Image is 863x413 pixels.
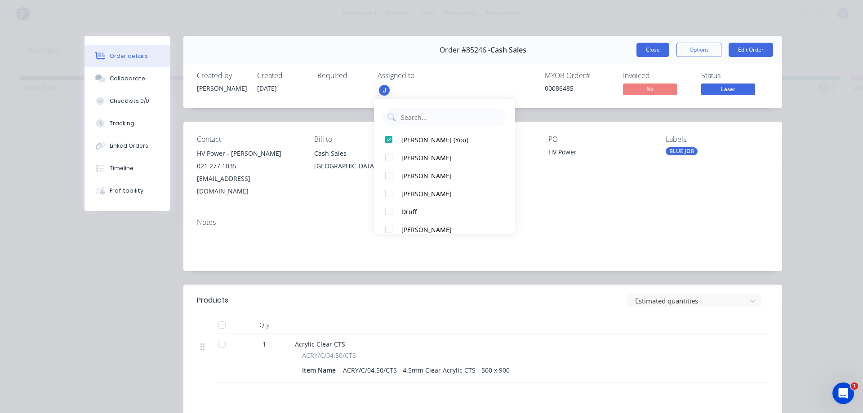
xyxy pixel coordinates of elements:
[378,71,467,80] div: Assigned to
[85,157,170,180] button: Timeline
[401,189,496,198] div: [PERSON_NAME]
[110,75,145,83] div: Collaborate
[374,131,515,149] button: [PERSON_NAME] (You)
[374,202,515,220] button: Druff
[400,108,502,126] input: Search...
[440,46,490,54] span: Order #85246 -
[666,147,698,155] div: BLUE JOB
[374,167,515,185] button: [PERSON_NAME]
[401,207,496,216] div: Druff
[85,45,170,67] button: Order details
[701,71,769,80] div: Status
[314,135,417,144] div: Bill to
[490,46,526,54] span: Cash Sales
[110,142,148,150] div: Linked Orders
[832,382,854,404] iframe: Intercom live chat
[401,135,496,145] div: [PERSON_NAME] (You)
[701,83,755,97] button: Laser
[378,83,391,97] button: J
[197,135,300,144] div: Contact
[302,351,356,360] span: ACRY/C/04.50/CTS
[197,147,300,198] div: HV Power - [PERSON_NAME]021 277 1035[EMAIL_ADDRESS][DOMAIN_NAME]
[314,160,417,172] div: [GEOGRAPHIC_DATA],
[314,147,417,160] div: Cash Sales
[257,84,277,92] span: [DATE]
[401,171,496,180] div: [PERSON_NAME]
[257,71,307,80] div: Created
[110,119,134,127] div: Tracking
[262,339,266,349] span: 1
[623,83,677,95] span: No
[197,218,769,227] div: Notes
[666,135,769,144] div: Labels
[197,295,228,306] div: Products
[851,382,858,390] span: 1
[401,225,496,234] div: [PERSON_NAME]
[110,187,143,195] div: Profitability
[197,172,300,198] div: [EMAIL_ADDRESS][DOMAIN_NAME]
[295,340,345,348] span: Acrylic Clear CTS
[110,97,149,105] div: Checklists 0/0
[85,135,170,157] button: Linked Orders
[237,316,291,334] div: Qty
[548,135,651,144] div: PO
[197,160,300,172] div: 021 277 1035
[85,112,170,135] button: Tracking
[623,71,690,80] div: Invoiced
[110,52,148,60] div: Order details
[676,43,721,57] button: Options
[197,147,300,160] div: HV Power - [PERSON_NAME]
[110,164,133,172] div: Timeline
[545,83,612,93] div: 00086485
[314,147,417,176] div: Cash Sales[GEOGRAPHIC_DATA],
[339,364,513,377] div: ACRY/C/04.50/CTS - 4.5mm Clear Acrylic CTS - 500 x 900
[374,149,515,167] button: [PERSON_NAME]
[85,90,170,112] button: Checklists 0/0
[401,153,496,163] div: [PERSON_NAME]
[302,364,339,377] div: Item Name
[545,71,612,80] div: MYOB Order #
[85,67,170,90] button: Collaborate
[197,83,246,93] div: [PERSON_NAME]
[636,43,669,57] button: Close
[548,147,651,160] div: HV Power
[729,43,773,57] button: Edit Order
[374,185,515,202] button: [PERSON_NAME]
[317,71,367,80] div: Required
[374,220,515,238] button: [PERSON_NAME]
[701,83,755,95] span: Laser
[85,180,170,202] button: Profitability
[197,71,246,80] div: Created by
